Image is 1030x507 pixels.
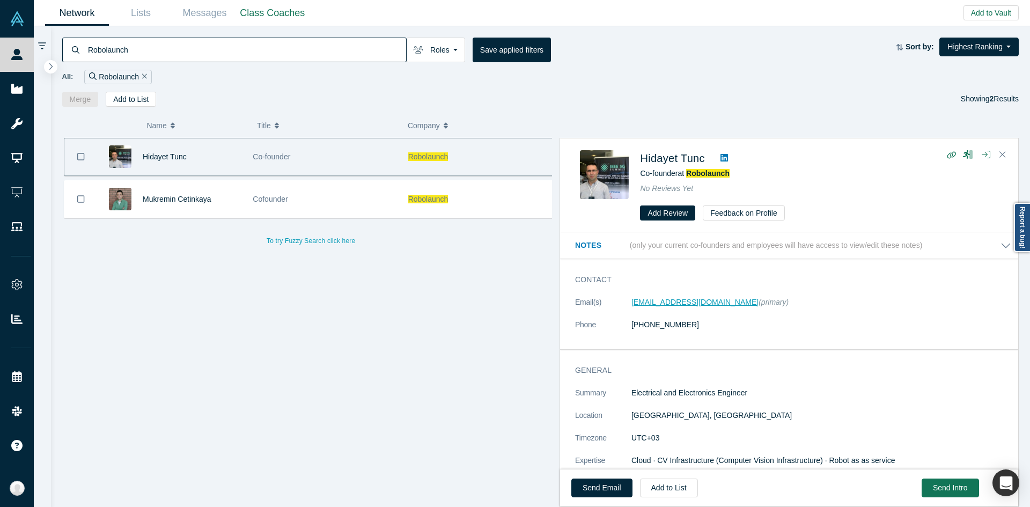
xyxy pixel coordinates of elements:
button: Save applied filters [473,38,551,62]
span: Company [408,114,440,137]
button: Notes (only your current co-founders and employees will have access to view/edit these notes) [575,240,1011,251]
span: Name [146,114,166,137]
span: Results [990,94,1019,103]
dt: Email(s) [575,297,631,319]
a: [PHONE_NUMBER] [631,320,699,329]
a: Class Coaches [237,1,308,26]
img: Hidayet Tunc's Profile Image [580,150,629,199]
button: Title [257,114,396,137]
button: Roles [406,38,465,62]
button: Add to List [106,92,156,107]
a: Mukremin Cetinkaya [143,195,211,203]
span: Co-founder [253,152,290,161]
dt: Timezone [575,432,631,455]
button: Bookmark [64,181,98,218]
span: Co-founder at [640,169,730,178]
span: Cloud · CV Infrastructure (Computer Vision Infrastructure) · Robot as as service [631,456,895,465]
h3: General [575,365,996,376]
p: Electrical and Electronics Engineer [631,387,1011,399]
button: Send Intro [922,479,979,497]
button: Company [408,114,547,137]
div: Showing [961,92,1019,107]
button: Highest Ranking [939,38,1019,56]
a: Messages [173,1,237,26]
button: Name [146,114,246,137]
span: All: [62,71,73,82]
a: Hidayet Tunc [143,152,187,161]
a: Send Email [571,479,632,497]
button: Merge [62,92,99,107]
button: Remove Filter [139,71,147,83]
strong: 2 [990,94,994,103]
a: Report a bug! [1014,203,1030,252]
span: Robolaunch [408,152,448,161]
dd: UTC+03 [631,432,1011,444]
p: (only your current co-founders and employees will have access to view/edit these notes) [630,241,923,250]
button: Bookmark [64,138,98,175]
dt: Location [575,410,631,432]
a: [EMAIL_ADDRESS][DOMAIN_NAME] [631,298,759,306]
span: (primary) [759,298,789,306]
dd: [GEOGRAPHIC_DATA], [GEOGRAPHIC_DATA] [631,410,1011,421]
a: Network [45,1,109,26]
dt: Phone [575,319,631,342]
div: Robolaunch [84,70,151,84]
dt: Summary [575,387,631,410]
button: Add Review [640,205,695,221]
a: Robolaunch [686,169,730,178]
button: Add to List [640,479,698,497]
h3: Notes [575,240,628,251]
span: Cofounder [253,195,288,203]
span: No Reviews Yet [640,184,693,193]
button: Feedback on Profile [703,205,785,221]
button: To try Fuzzy Search click here [259,234,363,248]
a: Lists [109,1,173,26]
button: Add to Vault [963,5,1019,20]
input: Search by name, title, company, summary, expertise, investment criteria or topics of focus [87,37,406,62]
img: Alchemist Vault Logo [10,11,25,26]
h3: Contact [575,274,996,285]
button: Close [995,146,1011,164]
a: Hidayet Tunc [640,152,704,164]
span: Robolaunch [408,195,448,203]
dt: Expertise [575,455,631,477]
img: Anna Sanchez's Account [10,481,25,496]
strong: Sort by: [906,42,934,51]
img: Mukremin Cetinkaya's Profile Image [109,188,131,210]
span: Title [257,114,271,137]
img: Hidayet Tunc's Profile Image [109,145,131,168]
